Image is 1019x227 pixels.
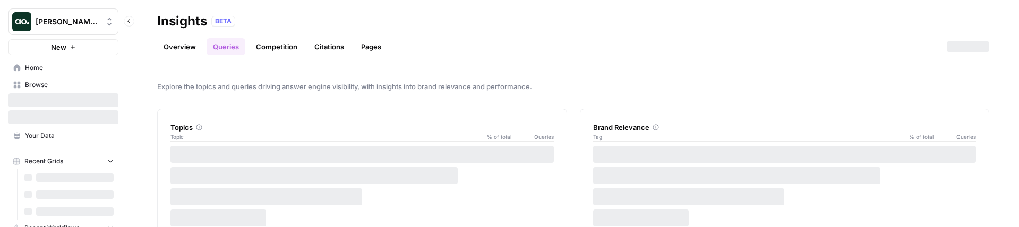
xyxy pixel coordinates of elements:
div: BETA [211,16,235,27]
a: Competition [250,38,304,55]
button: New [8,39,118,55]
a: Overview [157,38,202,55]
a: Home [8,59,118,76]
span: Home [25,63,114,73]
a: Browse [8,76,118,93]
span: Browse [25,80,114,90]
span: Explore the topics and queries driving answer engine visibility, with insights into brand relevan... [157,81,989,92]
a: Citations [308,38,350,55]
button: Recent Grids [8,153,118,169]
button: Workspace: Dillon Test [8,8,118,35]
span: % of total [479,133,511,141]
div: Topics [170,122,554,133]
a: Queries [207,38,245,55]
span: Topic [170,133,479,141]
span: [PERSON_NAME] Test [36,16,100,27]
a: Pages [355,38,388,55]
span: Queries [934,133,976,141]
div: Brand Relevance [593,122,977,133]
span: Queries [511,133,554,141]
span: % of total [902,133,934,141]
div: Insights [157,13,207,30]
span: New [51,42,66,53]
a: Your Data [8,127,118,144]
span: Recent Grids [24,156,63,166]
span: Tag [593,133,902,141]
span: Your Data [25,131,114,141]
img: Dillon Test Logo [12,12,31,31]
